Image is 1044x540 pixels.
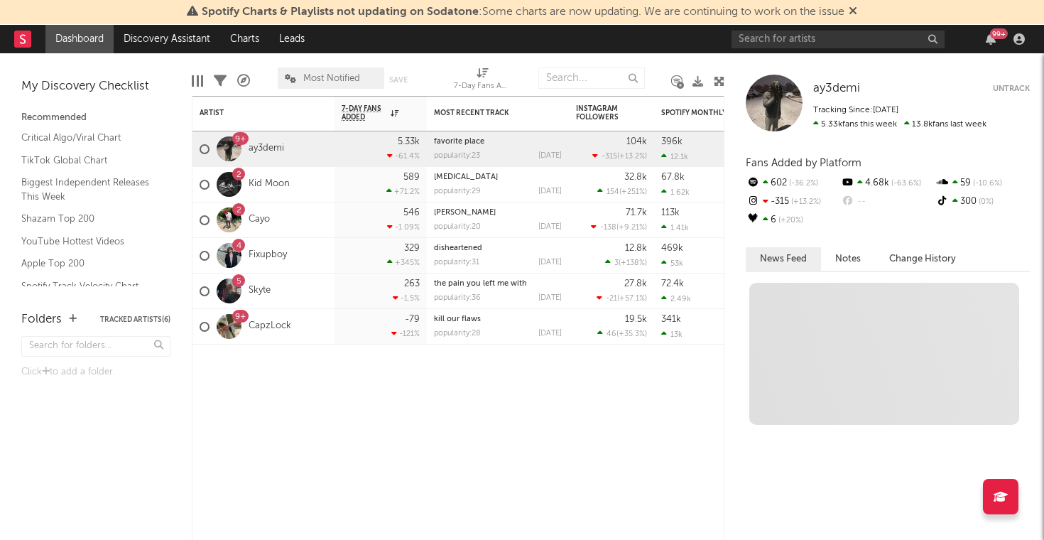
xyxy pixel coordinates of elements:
div: popularity: 20 [434,223,481,231]
div: 1.62k [661,188,690,197]
span: Most Notified [303,74,360,83]
div: Instagram Followers [576,104,626,121]
div: 12.8k [625,244,647,253]
div: 104k [626,137,647,146]
span: -315 [602,153,617,161]
div: My Discovery Checklist [21,78,170,95]
span: 13.8k fans last week [813,120,986,129]
div: 1.41k [661,223,689,232]
a: ay3demi [813,82,860,96]
a: [MEDICAL_DATA] [434,173,498,181]
span: 3 [614,259,619,267]
div: 2.49k [661,294,691,303]
input: Search for folders... [21,336,170,357]
div: 6 [746,211,840,229]
a: Leads [269,25,315,53]
div: ( ) [597,293,647,303]
a: CapzLock [249,320,291,333]
span: -138 [600,224,616,232]
button: Save [389,76,408,84]
span: +57.1 % [619,295,645,303]
span: +35.3 % [619,330,645,338]
span: +138 % [621,259,645,267]
div: 469k [661,244,683,253]
div: popularity: 29 [434,188,481,195]
a: [PERSON_NAME] [434,209,496,217]
div: Recommended [21,109,170,126]
div: 396k [661,137,683,146]
span: ay3demi [813,82,860,94]
div: Click to add a folder. [21,364,170,381]
button: Notes [821,247,875,271]
div: [DATE] [538,294,562,302]
div: ( ) [597,329,647,338]
input: Search... [538,67,645,89]
div: 72.4k [661,279,684,288]
div: +71.2 % [386,187,420,196]
span: -10.6 % [971,180,1002,188]
div: -- [840,193,935,211]
div: 113k [661,208,680,217]
button: 99+ [986,33,996,45]
a: Spotify Track Velocity Chart [21,279,156,294]
button: Untrack [993,82,1030,96]
a: Critical Algo/Viral Chart [21,130,156,146]
div: Edit Columns [192,60,203,102]
button: Tracked Artists(6) [100,316,170,323]
span: -63.6 % [889,180,921,188]
div: Filters [214,60,227,102]
a: Dashboard [45,25,114,53]
div: Folders [21,311,62,328]
div: ( ) [597,187,647,196]
div: 329 [404,244,420,253]
a: kill our flaws [434,315,481,323]
div: 59 [935,174,1030,193]
div: ( ) [592,151,647,161]
div: muse [434,173,562,181]
a: TikTok Global Chart [21,153,156,168]
a: YouTube Hottest Videos [21,234,156,249]
span: +20 % [776,217,803,225]
div: [DATE] [538,259,562,266]
a: the pain you left me with [434,280,527,288]
span: 46 [607,330,616,338]
div: 71.7k [626,208,647,217]
div: favorite place [434,138,562,146]
a: Skyte [249,285,271,297]
a: Biggest Independent Releases This Week [21,175,156,204]
button: Change History [875,247,970,271]
span: Tracking Since: [DATE] [813,106,898,114]
div: -121 % [391,329,420,338]
div: the pain you left me with [434,280,562,288]
div: -1.5 % [393,293,420,303]
span: +251 % [621,188,645,196]
a: Fixupboy [249,249,287,261]
span: +13.2 % [789,198,821,206]
div: 5.33k [398,137,420,146]
span: 154 [607,188,619,196]
div: popularity: 36 [434,294,481,302]
div: 300 [935,193,1030,211]
div: popularity: 23 [434,152,480,160]
div: kill our flaws [434,315,562,323]
div: 546 [403,208,420,217]
span: 5.33k fans this week [813,120,897,129]
div: [DATE] [538,152,562,160]
div: 7-Day Fans Added (7-Day Fans Added) [454,78,511,95]
a: Charts [220,25,269,53]
a: Shazam Top 200 [21,211,156,227]
div: popularity: 28 [434,330,481,337]
div: 7-Day Fans Added (7-Day Fans Added) [454,60,511,102]
a: Apple Top 200 [21,256,156,271]
div: 263 [404,279,420,288]
div: 13k [661,330,683,339]
div: +345 % [387,258,420,267]
a: ay3demi [249,143,284,155]
div: 27.8k [624,279,647,288]
span: -21 [606,295,617,303]
input: Search for artists [732,31,945,48]
span: 0 % [977,198,994,206]
div: 12.1k [661,152,688,161]
a: Kid Moon [249,178,290,190]
span: +13.2 % [619,153,645,161]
